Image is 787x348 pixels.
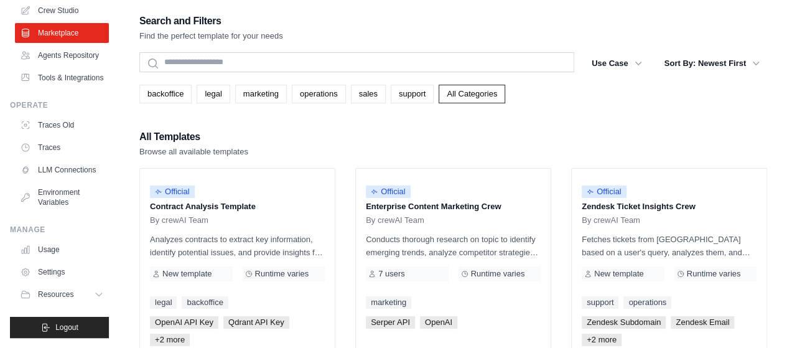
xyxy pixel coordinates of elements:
a: Traces Old [15,115,109,135]
a: Crew Studio [15,1,109,21]
a: legal [197,85,230,103]
a: support [582,296,618,309]
button: Logout [10,317,109,338]
p: Enterprise Content Marketing Crew [366,200,541,213]
a: LLM Connections [15,160,109,180]
span: Official [366,186,411,198]
span: Qdrant API Key [223,316,289,329]
p: Find the perfect template for your needs [139,30,283,42]
p: Conducts thorough research on topic to identify emerging trends, analyze competitor strategies, a... [366,233,541,259]
a: marketing [235,85,287,103]
a: Traces [15,138,109,158]
a: Agents Repository [15,45,109,65]
h2: All Templates [139,128,248,146]
span: New template [594,269,643,279]
p: Zendesk Ticket Insights Crew [582,200,757,213]
span: OpenAI API Key [150,316,218,329]
button: Use Case [584,52,650,75]
span: Runtime varies [687,269,741,279]
a: Settings [15,262,109,282]
p: Contract Analysis Template [150,200,325,213]
span: +2 more [150,334,190,346]
a: backoffice [182,296,228,309]
span: Runtime varies [255,269,309,279]
p: Fetches tickets from [GEOGRAPHIC_DATA] based on a user's query, analyzes them, and generates a su... [582,233,757,259]
span: Official [582,186,626,198]
span: Runtime varies [471,269,525,279]
a: operations [292,85,346,103]
button: Resources [15,285,109,304]
span: New template [162,269,212,279]
h2: Search and Filters [139,12,283,30]
div: Operate [10,100,109,110]
span: By crewAI Team [150,215,208,225]
a: Usage [15,240,109,260]
a: legal [150,296,177,309]
p: Browse all available templates [139,146,248,158]
a: sales [351,85,386,103]
a: backoffice [139,85,192,103]
a: marketing [366,296,411,309]
span: +2 more [582,334,622,346]
p: Analyzes contracts to extract key information, identify potential issues, and provide insights fo... [150,233,325,259]
span: By crewAI Team [366,215,424,225]
a: Marketplace [15,23,109,43]
span: Zendesk Email [671,316,734,329]
a: operations [623,296,671,309]
a: support [391,85,434,103]
a: Tools & Integrations [15,68,109,88]
a: Environment Variables [15,182,109,212]
span: 7 users [378,269,405,279]
button: Sort By: Newest First [657,52,767,75]
span: OpenAI [420,316,457,329]
a: All Categories [439,85,505,103]
span: Official [150,186,195,198]
span: Serper API [366,316,415,329]
span: By crewAI Team [582,215,640,225]
div: Manage [10,225,109,235]
span: Zendesk Subdomain [582,316,666,329]
span: Logout [55,322,78,332]
span: Resources [38,289,73,299]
